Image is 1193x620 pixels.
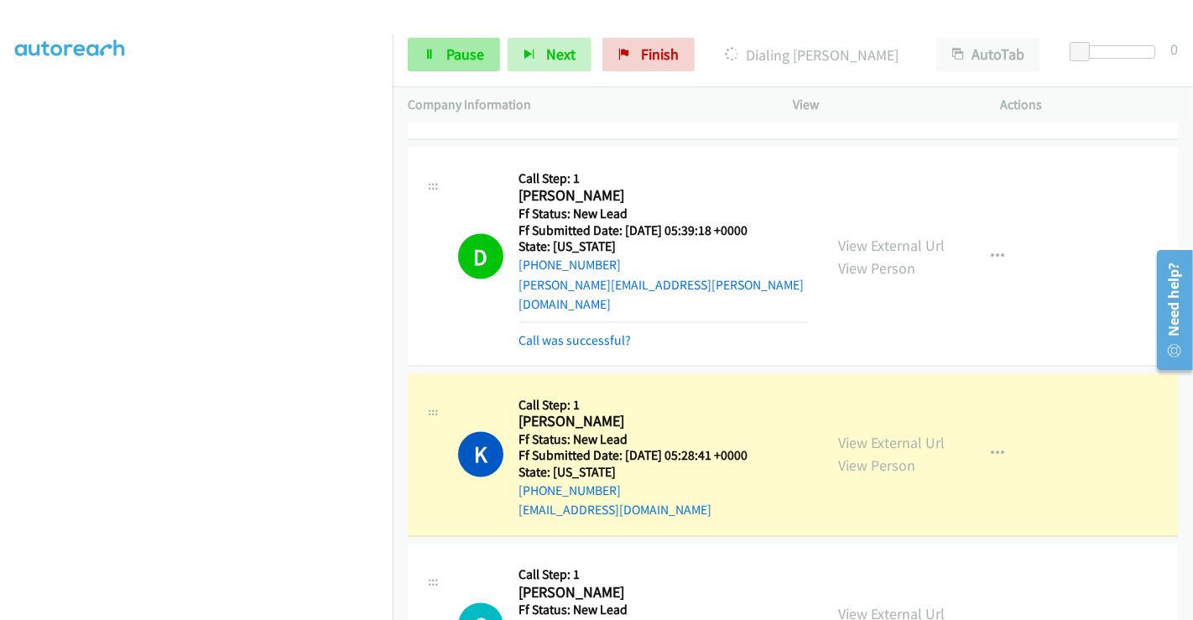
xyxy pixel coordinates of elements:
a: Finish [602,38,695,71]
h2: [PERSON_NAME] [518,584,748,603]
a: View Person [838,456,915,476]
button: Next [508,38,591,71]
button: AutoTab [936,38,1040,71]
span: Finish [641,44,679,64]
p: Actions [1001,95,1179,115]
a: [PHONE_NUMBER] [518,257,621,273]
h5: Ff Submitted Date: [DATE] 05:28:41 +0000 [518,448,748,465]
h5: Call Step: 1 [518,170,808,187]
a: Call was successful? [518,332,631,348]
iframe: Resource Center [1145,243,1193,377]
a: [PHONE_NUMBER] [518,483,621,499]
a: View External Url [838,434,945,453]
a: [PERSON_NAME][EMAIL_ADDRESS][PERSON_NAME][DOMAIN_NAME] [518,277,804,313]
h5: Ff Status: New Lead [518,206,808,222]
h2: [PERSON_NAME] [518,413,748,432]
div: Delay between calls (in seconds) [1078,45,1155,59]
h5: Ff Status: New Lead [518,602,748,619]
h5: State: [US_STATE] [518,465,748,482]
h5: Call Step: 1 [518,397,748,414]
p: Dialing [PERSON_NAME] [717,44,906,66]
h2: [PERSON_NAME] [518,186,808,206]
span: Next [546,44,576,64]
a: View External Url [838,236,945,255]
h5: Call Step: 1 [518,567,748,584]
h1: D [458,234,503,279]
div: 0 [1170,38,1178,60]
h5: Ff Status: New Lead [518,432,748,449]
a: View Person [838,258,915,278]
a: [EMAIL_ADDRESS][DOMAIN_NAME] [518,503,711,518]
a: Pause [408,38,500,71]
h5: State: [US_STATE] [518,238,808,255]
h5: Ff Submitted Date: [DATE] 05:39:18 +0000 [518,222,808,239]
h1: K [458,432,503,477]
p: Company Information [408,95,763,115]
p: View [793,95,971,115]
span: Pause [446,44,484,64]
